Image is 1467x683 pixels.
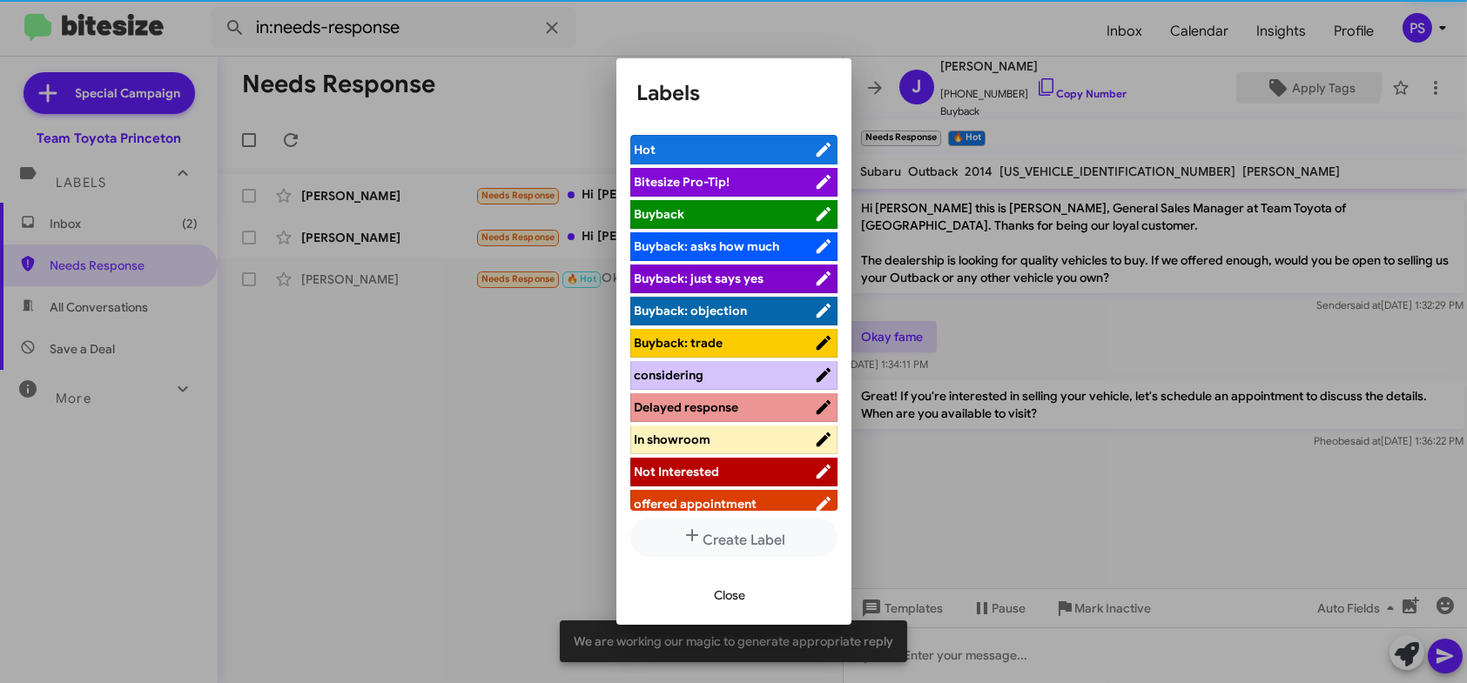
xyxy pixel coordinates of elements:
[635,142,656,157] span: Hot
[635,496,757,512] span: offered appointment
[635,238,780,254] span: Buyback: asks how much
[635,271,764,286] span: Buyback: just says yes
[635,206,685,222] span: Buyback
[635,399,739,415] span: Delayed response
[635,432,711,447] span: In showroom
[637,79,831,107] h1: Labels
[635,367,704,383] span: considering
[635,174,730,190] span: Bitesize Pro-Tip!
[630,518,838,557] button: Create Label
[715,579,746,611] span: Close
[635,303,748,318] span: Buyback: objection
[635,335,723,351] span: Buyback: trade
[635,464,720,479] span: Not Interested
[701,579,760,611] button: Close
